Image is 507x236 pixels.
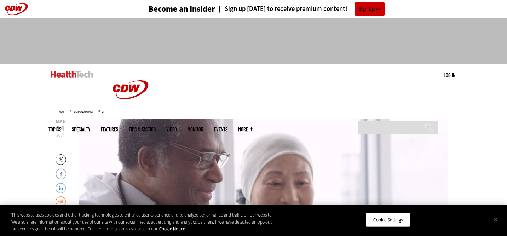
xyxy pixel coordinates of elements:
[166,127,177,132] a: Video
[48,127,61,132] span: Topics
[444,71,455,79] div: User menu
[214,127,227,132] a: Events
[437,120,446,130] div: Social Share
[215,6,347,12] a: Sign up [DATE] to receive premium content!
[104,110,157,118] a: CDW
[104,64,157,116] img: Home
[51,71,93,78] img: Home
[488,212,503,227] button: Close
[129,127,156,132] a: Tips & Tactics
[72,127,90,132] span: Specialty
[149,5,215,13] h3: Become an Insider
[122,5,215,13] a: Become an Insider
[238,127,253,132] span: More
[159,226,185,232] a: More information about your privacy
[188,127,203,132] a: MonITor
[366,212,410,227] button: Cookie Settings
[101,127,118,132] a: Features
[11,212,279,232] div: This website uses cookies and other tracking technologies to enhance user experience and to analy...
[355,2,385,16] a: Sign Up
[444,72,455,78] a: Log in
